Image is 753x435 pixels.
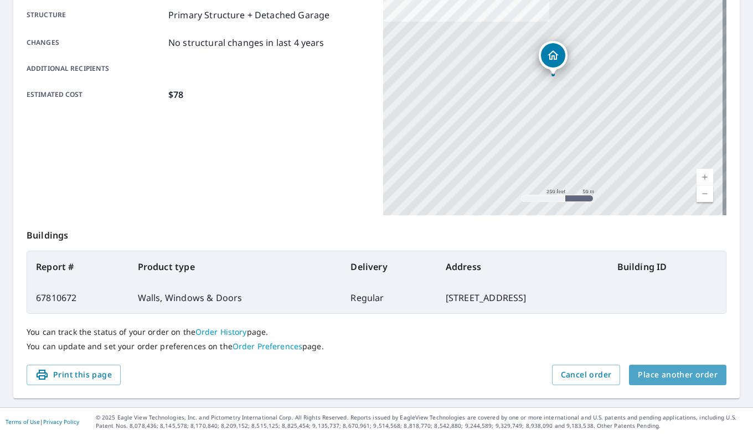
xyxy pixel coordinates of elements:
span: Place another order [638,368,718,382]
p: Primary Structure + Detached Garage [168,8,329,22]
p: | [6,418,79,425]
th: Product type [129,251,342,282]
th: Building ID [608,251,726,282]
button: Print this page [27,365,121,385]
th: Address [437,251,608,282]
button: Place another order [629,365,726,385]
p: You can track the status of your order on the page. [27,327,726,337]
p: Structure [27,8,164,22]
p: You can update and set your order preferences on the page. [27,341,726,351]
td: Regular [342,282,436,313]
span: Print this page [35,368,112,382]
a: Terms of Use [6,418,40,426]
td: [STREET_ADDRESS] [437,282,608,313]
p: Buildings [27,215,726,251]
a: Order History [195,327,247,337]
div: Dropped pin, building 1, Residential property, 800 Sunrunner Pl Wilmington, NC 28405 [539,41,568,75]
a: Current Level 17, Zoom Out [697,185,713,202]
a: Order Preferences [233,341,302,351]
td: 67810672 [27,282,129,313]
td: Walls, Windows & Doors [129,282,342,313]
button: Cancel order [552,365,621,385]
p: No structural changes in last 4 years [168,36,324,49]
p: © 2025 Eagle View Technologies, Inc. and Pictometry International Corp. All Rights Reserved. Repo... [96,413,747,430]
p: Changes [27,36,164,49]
p: $78 [168,88,183,101]
a: Current Level 17, Zoom In [697,169,713,185]
p: Estimated cost [27,88,164,101]
span: Cancel order [561,368,612,382]
th: Report # [27,251,129,282]
th: Delivery [342,251,436,282]
p: Additional recipients [27,64,164,74]
a: Privacy Policy [43,418,79,426]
